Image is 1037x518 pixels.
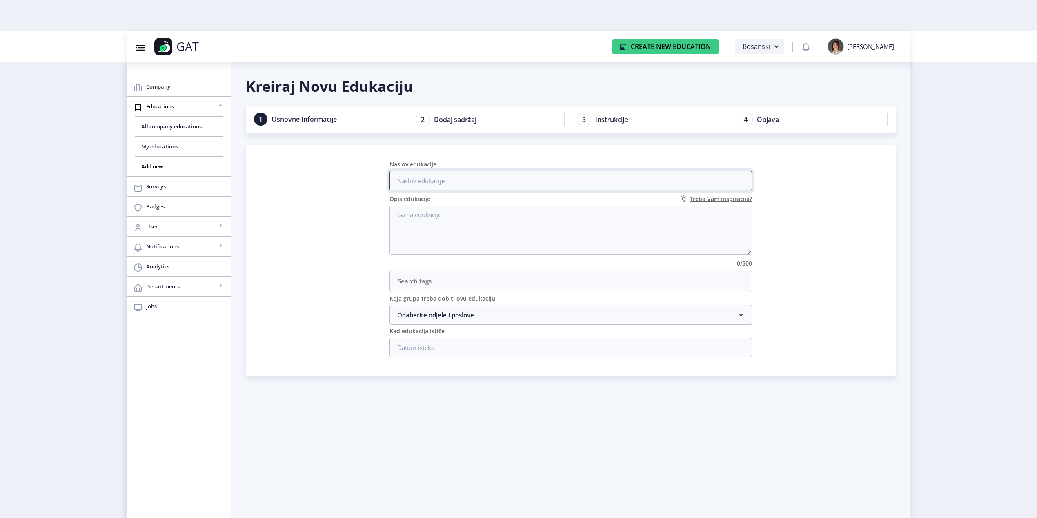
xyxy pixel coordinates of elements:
[389,196,430,202] label: Opis edukacije
[146,241,216,251] span: Notifications
[135,137,223,156] a: My educations
[434,115,476,124] span: Dodaj sadržaj
[389,338,752,357] input: Datum isteka
[135,157,223,176] a: Add new
[141,122,216,131] span: All company educations
[757,115,779,124] span: Objava
[127,97,231,116] a: Educations
[127,177,231,196] a: Surveys
[146,221,216,231] span: User
[847,42,894,51] div: [PERSON_NAME]
[735,39,784,54] button: Bosanski
[577,113,591,126] span: 3
[690,195,752,203] span: Treba Vam inspiracija?
[390,271,752,291] input: Search tags
[612,39,719,54] button: Create New Education
[678,195,690,204] img: need-inspiration-icon.svg
[146,281,216,291] span: Departments
[737,260,752,267] label: 0/500
[271,115,337,123] span: Osnovne Informacije
[127,297,231,316] a: Jobs
[146,182,225,191] span: Surveys
[127,277,231,296] a: Departments
[141,162,216,171] span: Add new
[127,237,231,256] a: Notifications
[127,257,231,276] a: Analytics
[146,102,216,111] span: Educations
[146,261,225,271] span: Analytics
[127,217,231,236] a: User
[154,38,251,55] a: GAT
[389,295,495,302] label: Koja grupa treba dobiti ovu edukaciju
[254,113,267,126] span: 1
[246,77,896,96] h1: Kreiraj Novu Edukaciju
[595,115,628,124] span: Instrukcije
[127,197,231,216] a: Badges
[389,161,436,168] label: Naslov edukacije
[141,142,216,151] span: My educations
[146,301,225,311] span: Jobs
[620,43,627,50] img: create-new-education-icon.svg
[146,82,225,91] span: Company
[389,328,445,334] label: Kad edukacija ističe
[389,171,752,190] input: Naslov edukacije
[416,113,430,126] span: 2
[127,77,231,96] a: Company
[135,117,223,136] a: All company educations
[176,42,199,51] p: GAT
[146,201,225,211] span: Badges
[389,305,752,325] nb-accordion-item-header: Odaberite odjele i poslove
[739,113,753,126] span: 4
